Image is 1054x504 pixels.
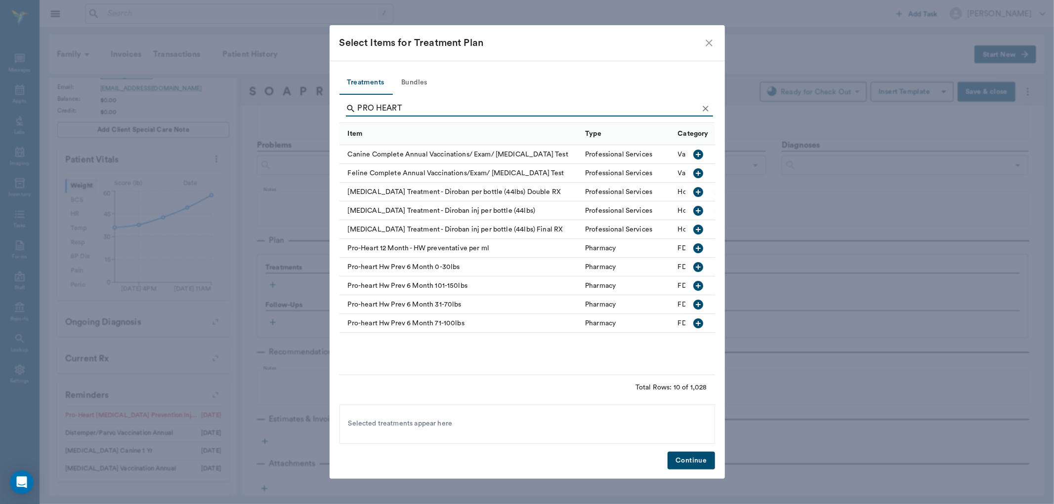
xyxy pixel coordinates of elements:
div: Hospitalization & Treatment [678,206,766,216]
button: Treatments [339,71,392,95]
input: Find a treatment [358,101,698,116]
span: Selected treatments appear here [348,419,453,429]
div: Hospitalization & Treatment [678,225,766,234]
div: Vaccine [678,150,703,159]
div: Pharmacy [585,318,616,328]
div: Pro-Heart 12 Month - HW preventative per ml [339,239,581,258]
button: Continue [668,452,715,470]
div: Feline Complete Annual Vaccinations/Exam/ [MEDICAL_DATA] Test [339,164,581,183]
div: Professional Services [585,168,652,178]
div: Search [346,101,713,118]
div: Category [678,120,709,148]
div: FDA Prescription HW or Combination HW/Parasite Control [678,243,864,253]
div: [MEDICAL_DATA] Treatment - Diroban inj per bottle (44lbs) [339,201,581,220]
div: Pro-heart Hw Prev 6 Month 101-150lbs [339,276,581,295]
div: Professional Services [585,150,652,159]
div: Total Rows: 10 of 1,028 [635,383,707,392]
div: Type [580,123,673,145]
div: Professional Services [585,187,652,197]
div: Pro-heart Hw Prev 6 Month 0-30lbs [339,258,581,276]
div: Pharmacy [585,300,616,310]
button: close [703,37,715,49]
button: Clear [698,101,713,116]
div: FDA Prescription Flea/Tick Non-HW Parasite Control [678,318,879,328]
div: Professional Services [585,206,652,216]
div: FDA Prescription Flea/Tick Non-HW Parasite Control [678,300,879,310]
div: [MEDICAL_DATA] Treatment - Diroban per bottle (44lbs) Double RX [339,183,581,201]
div: [MEDICAL_DATA] Treatment - Diroban inj per bottle (44lbs) Final RX [339,220,581,239]
div: Professional Services [585,225,652,234]
div: FDA Prescription Flea/Tick Non-HW Parasite Control [678,281,879,291]
div: Pro-heart Hw Prev 6 Month 31-70lbs [339,295,581,314]
div: Select Items for Treatment Plan [339,35,703,51]
div: Open Intercom Messenger [10,470,34,494]
div: Pro-heart Hw Prev 6 Month 71-100lbs [339,314,581,333]
div: Pharmacy [585,243,616,253]
div: Item [348,120,363,148]
div: Vaccine [678,168,703,178]
div: Category [673,123,888,145]
div: Hospitalization & Treatment [678,187,766,197]
div: Pharmacy [585,281,616,291]
div: Canine Complete Annual Vaccinations/ Exam/ [MEDICAL_DATA] Test [339,145,581,164]
button: Bundles [392,71,437,95]
div: Item [339,123,581,145]
div: FDA Prescription Flea/Tick Non-HW Parasite Control [678,262,879,272]
div: Type [585,120,602,148]
div: Pharmacy [585,262,616,272]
